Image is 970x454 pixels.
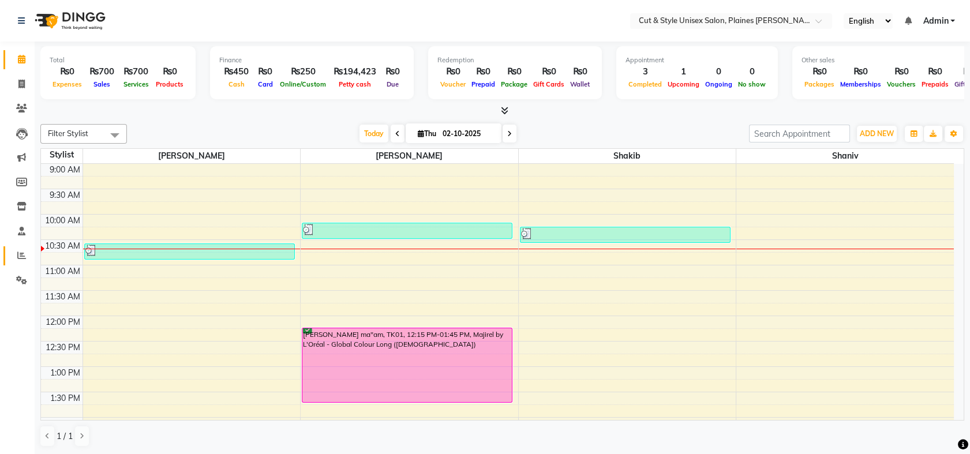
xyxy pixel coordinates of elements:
[48,129,88,138] span: Filter Stylist
[47,189,83,201] div: 9:30 AM
[119,65,153,78] div: ₨700
[884,80,919,88] span: Vouchers
[121,80,152,88] span: Services
[57,430,73,442] span: 1 / 1
[277,80,329,88] span: Online/Custom
[50,80,85,88] span: Expenses
[437,55,593,65] div: Redemption
[43,265,83,277] div: 11:00 AM
[277,65,329,78] div: ₨250
[41,149,83,161] div: Stylist
[469,80,498,88] span: Prepaid
[85,65,119,78] div: ₨700
[437,80,469,88] span: Voucher
[802,80,837,88] span: Packages
[83,149,301,163] span: [PERSON_NAME]
[567,80,593,88] span: Wallet
[530,65,567,78] div: ₨0
[43,240,83,252] div: 10:30 AM
[219,55,405,65] div: Finance
[219,65,253,78] div: ₨450
[665,65,702,78] div: 1
[47,164,83,176] div: 9:00 AM
[48,392,83,404] div: 1:30 PM
[302,328,512,402] div: [PERSON_NAME] ma"am, TK01, 12:15 PM-01:45 PM, Majirel by L'Oréal - Global Colour Long ([DEMOGRAPH...
[48,367,83,379] div: 1:00 PM
[43,215,83,227] div: 10:00 AM
[857,126,897,142] button: ADD NEW
[439,125,497,142] input: 2025-10-02
[530,80,567,88] span: Gift Cards
[884,65,919,78] div: ₨0
[359,125,388,142] span: Today
[43,342,83,354] div: 12:30 PM
[381,65,405,78] div: ₨0
[702,65,735,78] div: 0
[802,65,837,78] div: ₨0
[469,65,498,78] div: ₨0
[301,149,518,163] span: [PERSON_NAME]
[29,5,108,37] img: logo
[519,149,736,163] span: Shakib
[226,80,248,88] span: Cash
[50,55,186,65] div: Total
[919,80,952,88] span: Prepaids
[85,244,294,259] div: [PERSON_NAME], TK03, 10:35 AM-10:55 AM, Hair Cut - Boys (Kids)
[91,80,113,88] span: Sales
[302,223,512,238] div: [PERSON_NAME], TK02, 10:10 AM-10:30 AM, Hair Cut ([DEMOGRAPHIC_DATA])
[749,125,850,142] input: Search Appointment
[255,80,276,88] span: Card
[626,65,665,78] div: 3
[567,65,593,78] div: ₨0
[735,80,769,88] span: No show
[415,129,439,138] span: Thu
[498,65,530,78] div: ₨0
[153,80,186,88] span: Products
[735,65,769,78] div: 0
[837,80,884,88] span: Memberships
[736,149,954,163] span: Shaniv
[626,80,665,88] span: Completed
[336,80,374,88] span: Petty cash
[837,65,884,78] div: ₨0
[860,129,894,138] span: ADD NEW
[43,291,83,303] div: 11:30 AM
[520,227,730,242] div: [PERSON_NAME], TK03, 10:15 AM-10:35 AM, Hair Cut ([DEMOGRAPHIC_DATA])
[626,55,769,65] div: Appointment
[437,65,469,78] div: ₨0
[384,80,402,88] span: Due
[919,65,952,78] div: ₨0
[153,65,186,78] div: ₨0
[702,80,735,88] span: Ongoing
[43,316,83,328] div: 12:00 PM
[50,65,85,78] div: ₨0
[329,65,381,78] div: ₨194,423
[253,65,277,78] div: ₨0
[48,418,83,430] div: 2:00 PM
[923,15,948,27] span: Admin
[498,80,530,88] span: Package
[665,80,702,88] span: Upcoming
